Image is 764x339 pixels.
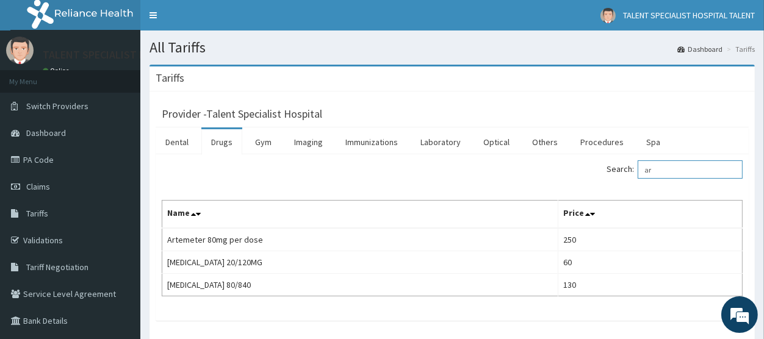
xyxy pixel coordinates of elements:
[623,10,755,21] span: TALENT SPECIALIST HOSPITAL TALENT
[162,201,558,229] th: Name
[26,262,88,273] span: Tariff Negotiation
[336,129,408,155] a: Immunizations
[284,129,333,155] a: Imaging
[26,127,66,138] span: Dashboard
[156,129,198,155] a: Dental
[638,160,743,179] input: Search:
[63,68,205,84] div: Chat with us now
[607,160,743,179] label: Search:
[26,208,48,219] span: Tariffs
[558,251,742,274] td: 60
[26,101,88,112] span: Switch Providers
[43,49,226,60] p: TALENT SPECIALIST HOSPITAL TALENT
[558,228,742,251] td: 250
[150,40,755,55] h1: All Tariffs
[162,251,558,274] td: [MEDICAL_DATA] 20/120MG
[6,217,232,260] textarea: Type your message and hit 'Enter'
[636,129,670,155] a: Spa
[156,73,184,84] h3: Tariffs
[71,96,168,219] span: We're online!
[474,129,519,155] a: Optical
[162,274,558,296] td: [MEDICAL_DATA] 80/840
[571,129,633,155] a: Procedures
[411,129,470,155] a: Laboratory
[201,129,242,155] a: Drugs
[200,6,229,35] div: Minimize live chat window
[43,66,72,75] a: Online
[600,8,616,23] img: User Image
[245,129,281,155] a: Gym
[522,129,568,155] a: Others
[724,44,755,54] li: Tariffs
[162,109,322,120] h3: Provider - Talent Specialist Hospital
[558,201,742,229] th: Price
[677,44,723,54] a: Dashboard
[6,37,34,64] img: User Image
[26,181,50,192] span: Claims
[23,61,49,91] img: d_794563401_company_1708531726252_794563401
[558,274,742,296] td: 130
[162,228,558,251] td: Artemeter 80mg per dose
